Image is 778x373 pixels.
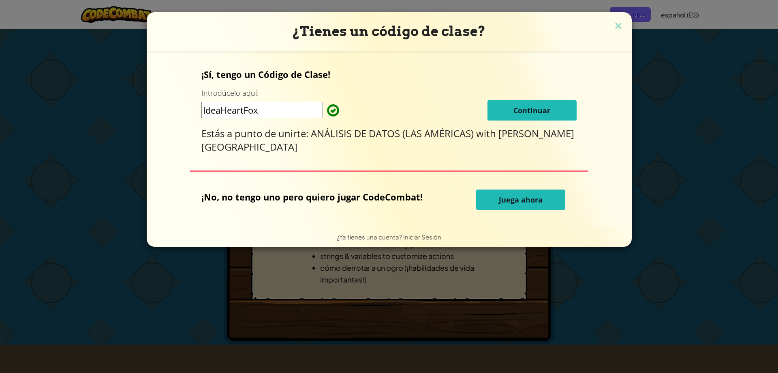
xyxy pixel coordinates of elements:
span: ¿Tienes un código de clase? [293,23,485,39]
p: ¡Sí, tengo un Código de Clase! [201,68,577,80]
span: Juega ahora [499,195,543,205]
span: [PERSON_NAME][GEOGRAPHIC_DATA] [201,127,574,153]
a: Iniciar Sesión [403,233,441,241]
span: with [476,127,498,140]
button: Continuar [487,100,577,121]
img: close icon [613,20,624,32]
p: ¡No, no tengo uno pero quiero jugar CodeCombat! [201,191,424,203]
label: Introdúcelo aquí: [201,88,259,98]
span: Continuar [513,106,550,115]
span: ANÁLISIS DE DATOS (LAS AMÉRICAS) [311,127,476,140]
button: Juega ahora [476,190,565,210]
span: Estás a punto de unirte: [201,127,311,140]
span: ¿Ya tienes una cuenta? [337,233,403,241]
